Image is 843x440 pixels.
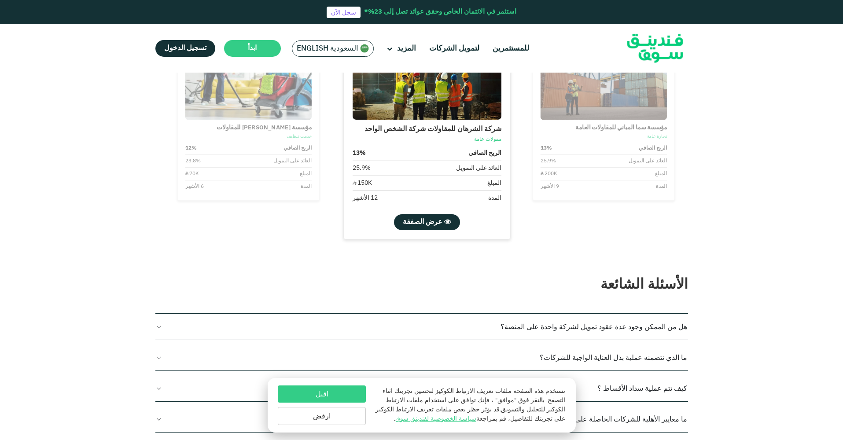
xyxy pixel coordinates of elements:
span: للتفاصيل، قم بمراجعة . [394,416,533,422]
div: مؤسسة سما المباني للمقاولات العامة [540,124,666,132]
img: Business Image [185,45,312,120]
div: العائد على التمويل [628,157,667,165]
div: المدة [301,183,312,191]
a: تسجيل الدخول [155,40,215,57]
div: المبلغ [300,170,312,178]
img: Logo [612,26,698,71]
strong: 13% [540,144,552,152]
strong: الربح الصافي [283,144,312,152]
img: SA Flag [360,44,369,53]
div: المدة [655,183,667,191]
button: ما الذي تتضمنه عملية بذل العناية الواجبة للشركات؟ [155,345,688,370]
strong: الربح الصافي [468,149,501,158]
div: استثمر في الائتمان الخاص وحقق عوائد تصل إلى 23%* [364,7,516,17]
a: عرض الصفقة [394,214,460,230]
div: مقولات عامة [353,136,501,143]
button: هل من الممكن وجود عدة عقود تمويل لشركة واحدة على المنصة؟ [155,314,688,340]
img: Business Image [540,45,666,120]
span: السعودية English [297,44,358,54]
div: خدمت تنظيف [185,133,312,140]
span: ابدأ [248,45,257,51]
strong: 12% [185,144,197,152]
p: تستخدم هذه الصفحة ملفات تعريف الارتباط الكوكيز لتحسين تجربتك اثناء التصفح. بالنقر فوق "موافق" ، ف... [375,387,565,424]
div: 25.9% [540,157,556,165]
div: 12 الأشهر [353,194,378,203]
span: الأسئلة الشائعة [600,278,688,292]
button: ما معايير الأهلية ‏للشركات الحاصلة على التمويل؟ [155,406,688,432]
a: سجل الآن [327,7,361,18]
div: 6 الأشهر [185,183,204,191]
div: تجارة عامة [540,133,666,140]
div: المدة [488,194,501,203]
a: سياسة الخصوصية لفندينق سوق [395,416,476,422]
div: مؤسسة [PERSON_NAME] للمقاولات [185,124,312,132]
div: 9 الأشهر [540,183,559,191]
div: 25.9% [353,164,371,173]
button: ارفض [278,407,366,425]
div: ʢ 70K [185,170,199,178]
strong: 13% [353,149,366,158]
div: ʢ 150K [353,179,372,188]
img: Business Image [353,32,501,120]
strong: الربح الصافي [639,144,667,152]
button: اقبل [278,385,366,403]
span: المزيد [397,45,416,52]
div: العائد على التمويل [456,164,501,173]
div: شركة الشرهان للمقاولات شركة الشخص الواحد [353,124,501,135]
button: كيف تتم عملية سداد ‏الأقساط ؟ [155,375,688,401]
span: قد يؤثر حظر بعض ملفات تعريف الارتباط الكوكيز على تجربتك [375,407,565,422]
a: للمستثمرين [490,41,531,56]
span: عرض الصفقة [403,219,442,225]
a: لتمويل الشركات [427,41,482,56]
div: العائد على التمويل [273,157,312,165]
div: ʢ 200K [540,170,556,178]
div: المبلغ [487,179,501,188]
div: المبلغ [655,170,667,178]
span: تسجيل الدخول [164,45,206,51]
div: 23.8% [185,157,201,165]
